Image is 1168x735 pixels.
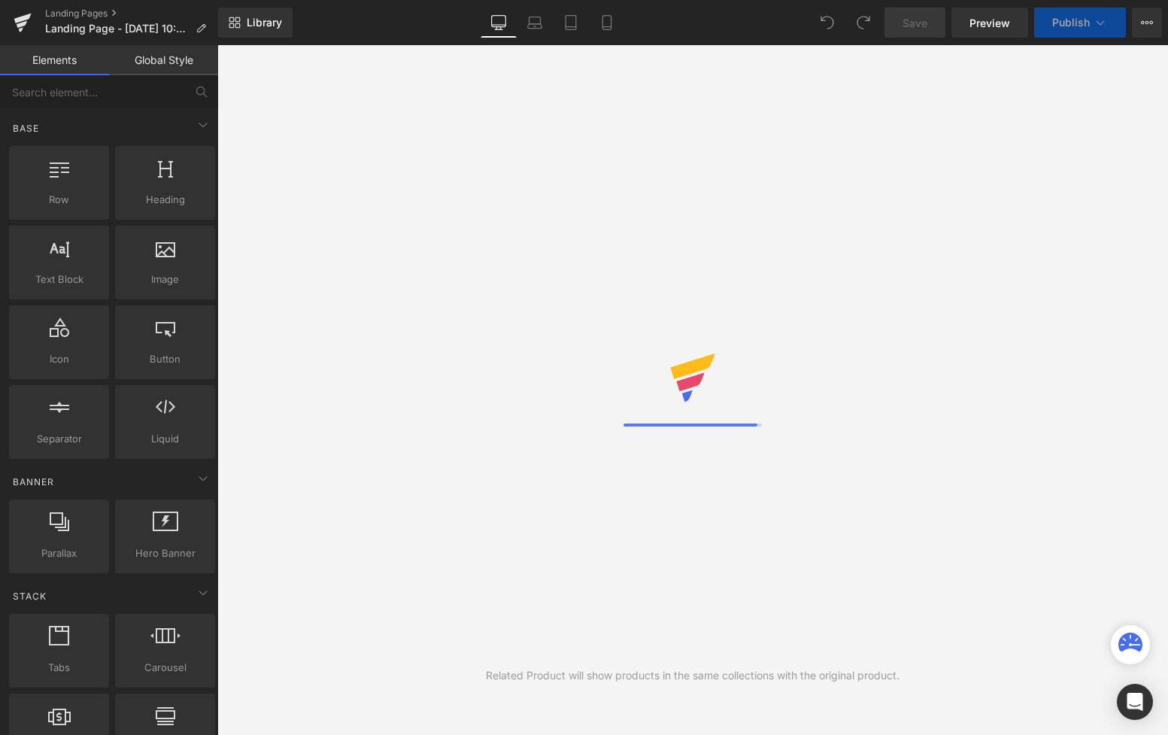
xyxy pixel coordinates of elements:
span: Button [120,351,211,367]
button: Publish [1034,8,1126,38]
span: Save [903,15,927,31]
span: Library [247,16,282,29]
span: Carousel [120,660,211,676]
button: Redo [848,8,878,38]
button: Undo [812,8,842,38]
span: Image [120,272,211,287]
a: New Library [218,8,293,38]
span: Base [11,121,41,135]
button: More [1132,8,1162,38]
span: Row [14,192,105,208]
span: Icon [14,351,105,367]
span: Hero Banner [120,545,211,561]
span: Landing Page - [DATE] 10:44:28 [45,23,190,35]
span: Tabs [14,660,105,676]
a: Tablet [553,8,589,38]
span: Preview [969,15,1010,31]
span: Stack [11,589,48,603]
span: Parallax [14,545,105,561]
a: Preview [951,8,1028,38]
span: Liquid [120,431,211,447]
a: Mobile [589,8,625,38]
a: Landing Pages [45,8,218,20]
span: Separator [14,431,105,447]
div: Open Intercom Messenger [1117,684,1153,720]
a: Laptop [517,8,553,38]
span: Publish [1052,17,1090,29]
a: Desktop [481,8,517,38]
a: Global Style [109,45,218,75]
div: Related Product will show products in the same collections with the original product. [486,667,900,684]
span: Text Block [14,272,105,287]
span: Heading [120,192,211,208]
span: Banner [11,475,56,489]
